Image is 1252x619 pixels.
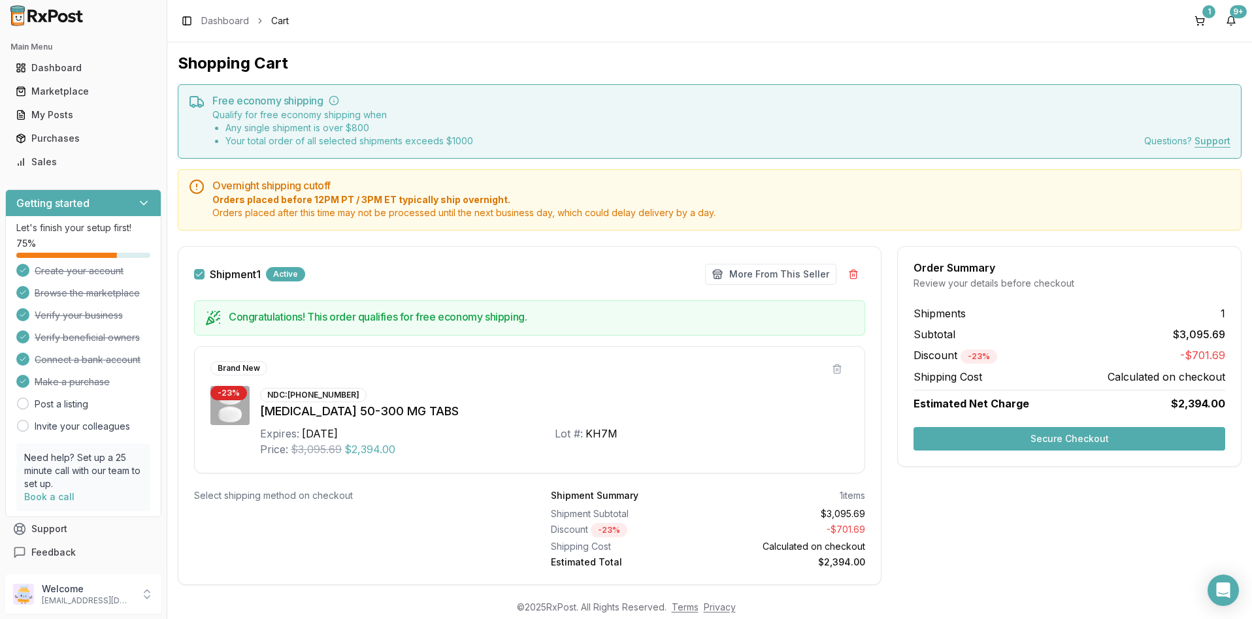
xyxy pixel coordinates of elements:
button: Purchases [5,128,161,149]
a: Dashboard [10,56,156,80]
span: Subtotal [914,326,955,342]
h5: Congratulations! This order qualifies for free economy shipping. [229,311,854,322]
button: Dashboard [5,57,161,78]
div: $2,394.00 [713,556,865,569]
a: Sales [10,150,156,174]
div: Purchases [16,132,151,145]
div: Review your details before checkout [914,277,1225,290]
span: $2,394.00 [344,441,395,457]
button: More From This Seller [705,264,836,285]
button: Support [5,517,161,541]
div: Open Intercom Messenger [1208,575,1239,606]
div: Marketplace [16,85,151,98]
div: Expires: [260,426,299,441]
li: Your total order of all selected shipments exceeds $ 1000 [225,135,473,148]
div: - $701.69 [713,523,865,537]
div: Discount [551,523,703,537]
div: - 23 % [961,349,997,364]
span: Cart [271,14,289,27]
img: Dovato 50-300 MG TABS [210,386,250,425]
h3: Getting started [16,195,90,211]
nav: breadcrumb [201,14,289,27]
a: Purchases [10,127,156,150]
div: [DATE] [302,426,338,441]
p: [EMAIL_ADDRESS][DOMAIN_NAME] [42,595,133,606]
button: Sales [5,151,161,172]
div: 1 items [840,489,865,502]
span: Shipments [914,306,966,321]
span: Calculated on checkout [1108,369,1225,385]
div: Lot #: [555,426,583,441]
span: 75 % [16,237,36,250]
p: Need help? Set up a 25 minute call with our team to set up. [24,451,142,490]
a: Terms [672,601,699,612]
p: Welcome [42,582,133,595]
span: Verify beneficial owners [35,331,140,344]
div: Dashboard [16,61,151,74]
span: Discount [914,349,997,362]
h2: Main Menu [10,42,156,52]
a: Post a listing [35,398,88,411]
div: - 23 % [591,523,627,537]
img: User avatar [13,584,34,605]
span: $2,394.00 [1171,396,1225,411]
img: RxPost Logo [5,5,89,26]
div: $3,095.69 [713,507,865,520]
div: Shipment Summary [551,489,638,502]
h1: Shopping Cart [178,53,1242,74]
div: Shipment Subtotal [551,507,703,520]
button: 1 [1189,10,1210,31]
span: Shipping Cost [914,369,982,385]
div: Select shipping method on checkout [194,489,509,502]
div: Order Summary [914,262,1225,273]
span: Orders placed before 12PM PT / 3PM ET typically ship overnight. [212,193,1230,206]
div: Estimated Total [551,556,703,569]
span: Estimated Net Charge [914,397,1029,410]
a: Book a call [24,491,74,502]
div: Calculated on checkout [713,540,865,553]
div: Shipping Cost [551,540,703,553]
a: Privacy [704,601,736,612]
button: 9+ [1221,10,1242,31]
div: Brand New [210,361,267,375]
span: -$701.69 [1180,347,1225,364]
div: [MEDICAL_DATA] 50-300 MG TABS [260,402,849,421]
div: 1 [1202,5,1215,18]
h5: Free economy shipping [212,95,1230,106]
span: Browse the marketplace [35,287,140,300]
p: Let's finish your setup first! [16,221,150,234]
span: Make a purchase [35,375,110,389]
a: My Posts [10,103,156,127]
div: My Posts [16,108,151,121]
span: 1 [1221,306,1225,321]
h5: Overnight shipping cutoff [212,180,1230,191]
button: Feedback [5,541,161,564]
div: Price: [260,441,288,457]
div: - 23 % [210,386,247,400]
div: Questions? [1144,135,1230,148]
a: Dashboard [201,14,249,27]
label: Shipment 1 [210,269,261,279]
a: Invite your colleagues [35,420,130,433]
button: Marketplace [5,81,161,102]
button: My Posts [5,104,161,125]
li: Any single shipment is over $ 800 [225,121,473,135]
span: $3,095.69 [291,441,342,457]
div: NDC: [PHONE_NUMBER] [260,388,367,402]
a: Marketplace [10,80,156,103]
span: Feedback [31,546,76,559]
span: $3,095.69 [1173,326,1225,342]
button: Secure Checkout [914,427,1225,451]
div: Qualify for free economy shipping when [212,108,473,148]
span: Create your account [35,264,124,278]
span: Connect a bank account [35,353,140,366]
div: Active [266,267,305,281]
span: Verify your business [35,309,123,322]
div: Sales [16,155,151,168]
div: KH7M [585,426,618,441]
div: 9+ [1230,5,1247,18]
span: Orders placed after this time may not be processed until the next business day, which could delay... [212,206,1230,219]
